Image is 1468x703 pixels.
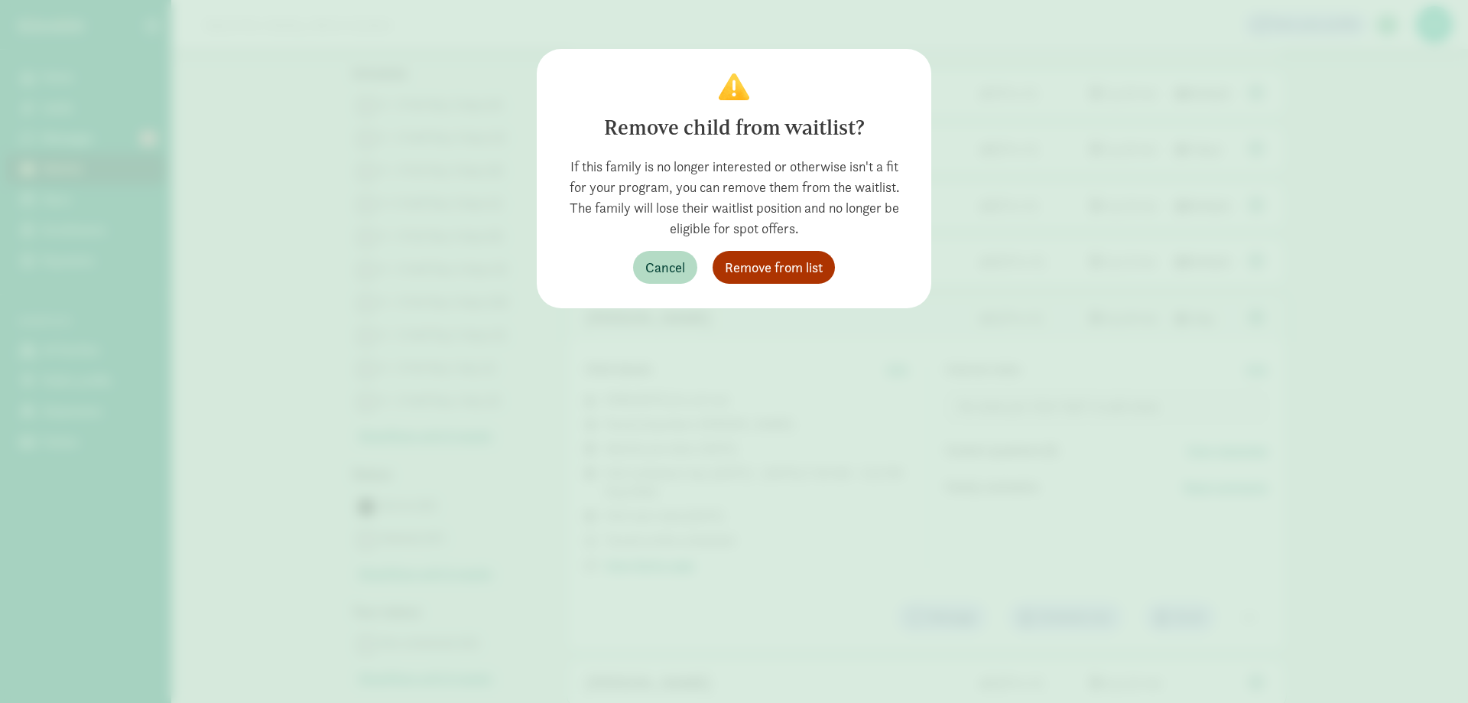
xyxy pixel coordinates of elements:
[725,257,823,278] span: Remove from list
[633,251,697,284] button: Cancel
[561,112,907,144] div: Remove child from waitlist?
[561,156,907,239] div: If this family is no longer interested or otherwise isn't a fit for your program, you can remove ...
[713,251,835,284] button: Remove from list
[645,257,685,278] span: Cancel
[719,73,749,100] img: Confirm
[1392,630,1468,703] iframe: Chat Widget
